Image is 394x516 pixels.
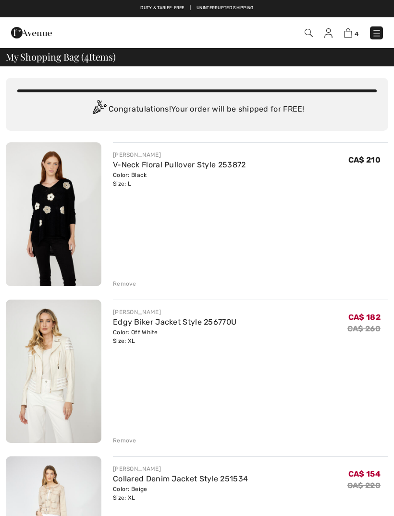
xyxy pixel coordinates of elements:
img: V-Neck Floral Pullover Style 253872 [6,142,101,286]
img: My Info [324,28,332,38]
div: Congratulations! Your order will be shipped for FREE! [17,100,377,119]
s: CA$ 220 [347,481,381,490]
div: [PERSON_NAME] [113,151,246,159]
a: 1ère Avenue [11,27,52,37]
img: Edgy Biker Jacket Style 256770U [6,300,101,443]
span: My Shopping Bag ( Items) [6,52,116,62]
div: [PERSON_NAME] [113,465,248,473]
a: V-Neck Floral Pullover Style 253872 [113,160,246,169]
div: [PERSON_NAME] [113,308,236,316]
img: Shopping Bag [344,28,352,38]
div: Color: Black Size: L [113,171,246,188]
span: CA$ 182 [348,313,381,322]
span: CA$ 154 [348,469,381,478]
s: CA$ 260 [347,324,381,333]
a: Edgy Biker Jacket Style 256770U [113,317,236,327]
div: Color: Off White Size: XL [113,328,236,345]
div: Remove [113,279,136,288]
span: CA$ 210 [348,155,381,164]
img: Menu [372,28,382,38]
img: Search [305,29,313,37]
a: 4 [344,27,358,38]
a: Collared Denim Jacket Style 251534 [113,474,248,483]
div: Remove [113,436,136,445]
span: 4 [355,30,358,38]
img: 1ère Avenue [11,23,52,42]
img: Congratulation2.svg [89,100,109,119]
div: Color: Beige Size: XL [113,485,248,502]
span: 4 [84,50,89,62]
